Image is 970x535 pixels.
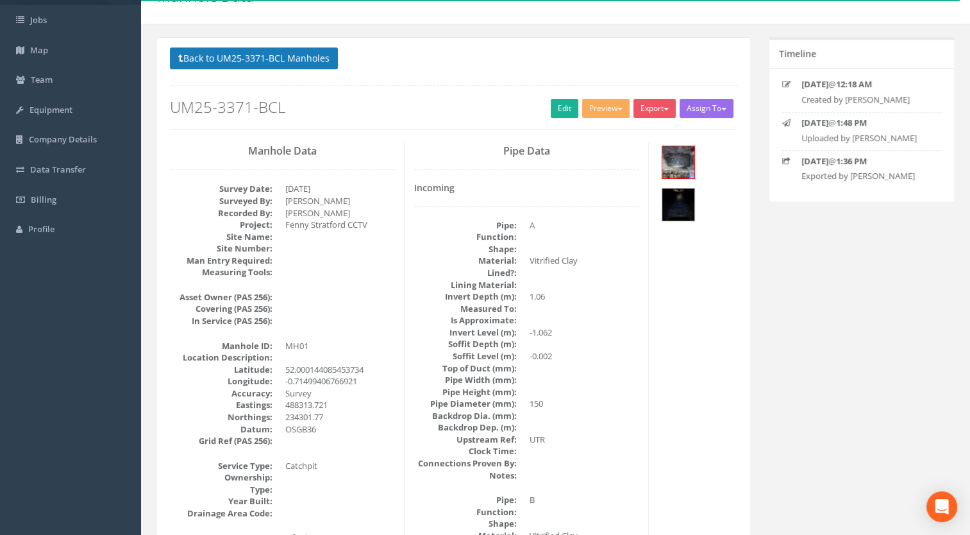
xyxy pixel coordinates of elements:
[414,267,517,279] dt: Lined?:
[530,219,639,232] dd: A
[170,387,272,400] dt: Accuracy:
[170,99,737,115] h2: UM25-3371-BCL
[836,78,872,90] strong: 12:18 AM
[414,374,517,386] dt: Pipe Width (mm):
[414,421,517,434] dt: Backdrop Dep. (m):
[414,518,517,530] dt: Shape:
[414,231,517,243] dt: Function:
[414,457,517,470] dt: Connections Proven By:
[414,279,517,291] dt: Lining Material:
[414,219,517,232] dt: Pipe:
[170,507,272,520] dt: Drainage Area Code:
[801,117,828,128] strong: [DATE]
[170,291,272,303] dt: Asset Owner (PAS 256):
[836,155,867,167] strong: 1:36 PM
[170,423,272,436] dt: Datum:
[170,435,272,447] dt: Grid Ref (PAS 256):
[28,223,54,235] span: Profile
[414,350,517,362] dt: Soffit Level (m):
[779,49,816,58] h5: Timeline
[414,314,517,327] dt: Is Approximate:
[414,362,517,375] dt: Top of Duct (mm):
[662,146,694,178] img: 269a9337-3994-900c-08d6-833d3772fd4f_8704a4f3-e012-6359-f58a-a98d3897b307_thumb.jpg
[170,340,272,352] dt: Manhole ID:
[836,117,867,128] strong: 1:48 PM
[170,484,272,496] dt: Type:
[170,183,272,195] dt: Survey Date:
[170,375,272,387] dt: Longitude:
[414,255,517,267] dt: Material:
[285,387,394,400] dd: Survey
[31,74,53,85] span: Team
[170,266,272,278] dt: Measuring Tools:
[30,44,48,56] span: Map
[414,243,517,255] dt: Shape:
[170,471,272,484] dt: Ownership:
[414,506,517,518] dt: Function:
[170,411,272,423] dt: Northings:
[285,219,394,231] dd: Fenny Stratford CCTV
[285,195,394,207] dd: [PERSON_NAME]
[170,495,272,507] dt: Year Built:
[285,340,394,352] dd: MH01
[170,242,272,255] dt: Site Number:
[414,470,517,482] dt: Notes:
[801,132,931,144] p: Uploaded by [PERSON_NAME]
[414,183,639,192] h4: Incoming
[31,194,56,205] span: Billing
[285,375,394,387] dd: -0.71499406766921
[29,104,72,115] span: Equipment
[170,47,338,69] button: Back to UM25-3371-BCL Manholes
[801,94,931,106] p: Created by [PERSON_NAME]
[801,155,931,167] p: @
[801,155,828,167] strong: [DATE]
[530,398,639,410] dd: 150
[414,291,517,303] dt: Invert Depth (m):
[285,364,394,376] dd: 52.000144085453734
[414,386,517,398] dt: Pipe Height (mm):
[30,164,86,175] span: Data Transfer
[414,327,517,339] dt: Invert Level (m):
[414,494,517,506] dt: Pipe:
[633,99,676,118] button: Export
[926,491,957,522] div: Open Intercom Messenger
[170,460,272,472] dt: Service Type:
[30,14,47,26] span: Jobs
[170,364,272,376] dt: Latitude:
[285,411,394,423] dd: 234301.77
[170,315,272,327] dt: In Service (PAS 256):
[582,99,630,118] button: Preview
[414,398,517,410] dt: Pipe Diameter (mm):
[801,170,931,182] p: Exported by [PERSON_NAME]
[170,255,272,267] dt: Man Entry Required:
[170,399,272,411] dt: Eastings:
[170,231,272,243] dt: Site Name:
[801,117,931,129] p: @
[662,189,694,221] img: 269a9337-3994-900c-08d6-833d3772fd4f_4f52548b-2d8f-cceb-a078-d15dff209553_thumb.jpg
[285,399,394,411] dd: 488313.721
[530,291,639,303] dd: 1.06
[801,78,931,90] p: @
[29,133,97,145] span: Company Details
[530,255,639,267] dd: Vitrified Clay
[170,219,272,231] dt: Project:
[414,445,517,457] dt: Clock Time:
[170,207,272,219] dt: Recorded By:
[414,434,517,446] dt: Upstream Ref:
[170,303,272,315] dt: Covering (PAS 256):
[414,338,517,350] dt: Soffit Depth (m):
[680,99,733,118] button: Assign To
[414,146,639,157] h3: Pipe Data
[530,327,639,339] dd: -1.062
[801,78,828,90] strong: [DATE]
[551,99,578,118] a: Edit
[170,195,272,207] dt: Surveyed By:
[530,494,639,506] dd: B
[170,146,394,157] h3: Manhole Data
[170,352,272,364] dt: Location Description:
[285,460,394,472] dd: Catchpit
[285,423,394,436] dd: OSGB36
[530,350,639,362] dd: -0.002
[414,303,517,315] dt: Measured To:
[285,207,394,219] dd: [PERSON_NAME]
